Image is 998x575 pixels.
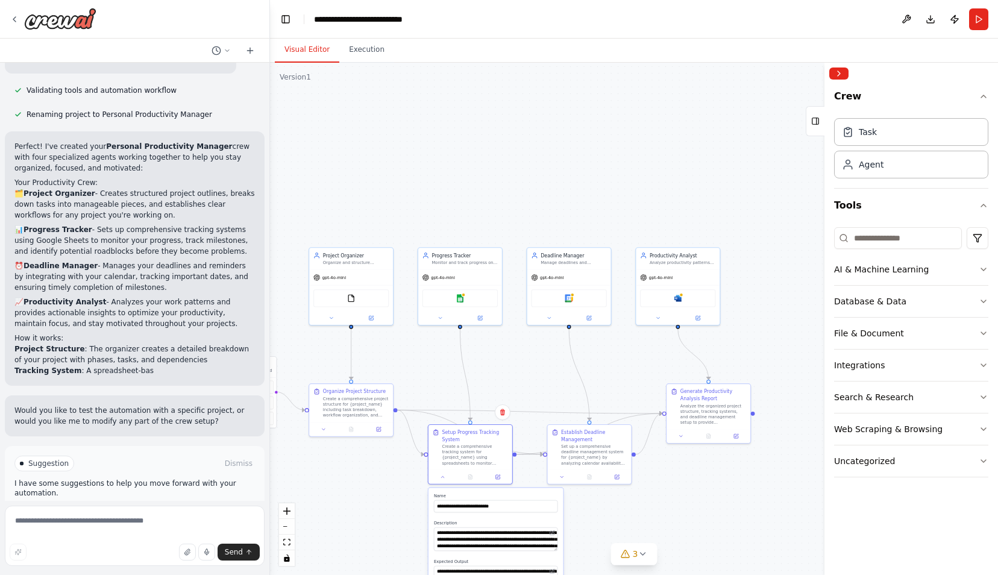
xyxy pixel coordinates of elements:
[275,37,339,63] button: Visual Editor
[323,388,386,395] div: Organize Project Structure
[24,262,98,270] strong: Deadline Manager
[309,247,394,325] div: Project OrganizerOrganize and structure personal projects by creating clear project outlines, bre...
[442,444,508,466] div: Create a comprehensive tracking system for {project_name} using spreadsheets to monitor progress,...
[834,327,904,339] div: File & Document
[14,345,85,353] strong: Project Structure
[834,295,906,307] div: Database & Data
[106,142,232,151] strong: Personal Productivity Manager
[14,366,81,375] strong: Tracking System
[680,403,747,425] div: Analyze the organized project structure, tracking systems, and deadline management setup to provi...
[834,286,988,317] button: Database & Data
[834,254,988,285] button: AI & Machine Learning
[198,544,215,561] button: Click to speak your automation idea
[207,43,236,58] button: Switch to previous chat
[314,13,432,25] nav: breadcrumb
[540,275,563,280] span: gpt-4o-mini
[834,189,988,222] button: Tools
[226,368,272,373] p: No triggers configured
[348,328,354,380] g: Edge from 27b701bc-3fdb-43fc-b929-edf1bd796ff5 to ffacf1a5-c1d8-484a-a0c5-12f1a94b8d0b
[14,333,255,344] h2: How it works:
[397,407,424,458] g: Edge from ffacf1a5-c1d8-484a-a0c5-12f1a94b8d0b to b7a1c8ae-a612-41c5-a22a-e9406dcbdc57
[724,432,748,441] button: Open in side panel
[179,544,196,561] button: Upload files
[367,426,391,434] button: Open in side panel
[666,383,751,444] div: Generate Productivity Analysis ReportAnalyze the organized project structure, tracking systems, a...
[834,382,988,413] button: Search & Research
[674,294,682,303] img: Microsoft word
[222,457,255,470] button: Dismiss
[834,445,988,477] button: Uncategorized
[279,503,295,566] div: React Flow controls
[834,350,988,381] button: Integrations
[834,222,988,487] div: Tools
[486,473,509,482] button: Open in side panel
[207,356,277,429] div: TriggersNo triggers configured
[834,263,929,275] div: AI & Machine Learning
[541,252,607,259] div: Deadline Manager
[339,37,394,63] button: Execution
[442,429,508,443] div: Setup Progress Tracking System
[14,224,255,257] p: 📊 - Sets up comprehensive tracking systems using Google Sheets to monitor your progress, track mi...
[680,388,747,402] div: Generate Productivity Analysis Report
[636,410,662,457] g: Edge from 3b6ac74c-864a-4390-938d-cbe6d2d2a175 to a540bd60-75dd-489b-b588-b39f49d736a1
[650,260,716,266] div: Analyze productivity patterns and provide actionable insights for {project_name} by examining wor...
[226,361,272,368] h3: Triggers
[347,294,356,303] img: FileReadTool
[541,260,607,266] div: Manage deadlines and reminders for {project_name} by tracking important dates, setting up reminde...
[28,459,69,468] span: Suggestion
[674,328,712,380] g: Edge from 724898ae-3b5f-4ccc-859a-b371df64fc58 to a540bd60-75dd-489b-b588-b39f49d736a1
[834,318,988,349] button: File & Document
[397,407,662,417] g: Edge from ffacf1a5-c1d8-484a-a0c5-12f1a94b8d0b to a540bd60-75dd-489b-b588-b39f49d736a1
[859,159,883,171] div: Agent
[859,126,877,138] div: Task
[240,43,260,58] button: Start a new chat
[14,177,255,188] h2: Your Productivity Crew:
[14,479,255,498] p: I have some suggestions to help you move forward with your automation.
[352,314,391,322] button: Open in side panel
[24,298,106,306] strong: Productivity Analyst
[456,473,485,482] button: No output available
[418,247,503,325] div: Progress TrackerMonitor and track progress on {project_name} goals by creating tracking systems, ...
[14,188,255,221] p: 🗂️ - Creates structured project outlines, breaks down tasks into manageable pieces, and establish...
[834,455,895,467] div: Uncategorized
[279,519,295,535] button: zoom out
[275,388,305,413] g: Edge from triggers to ffacf1a5-c1d8-484a-a0c5-12f1a94b8d0b
[561,444,627,466] div: Set up a comprehensive deadline management system for {project_name} by analyzing calendar availa...
[14,260,255,293] p: ⏰ - Manages your deadlines and reminders by integrating with your calendar, tracking important da...
[633,548,638,560] span: 3
[277,11,294,28] button: Hide left sidebar
[570,314,608,322] button: Open in side panel
[337,426,366,434] button: No output available
[611,543,657,565] button: 3
[218,544,260,561] button: Send
[24,225,92,234] strong: Progress Tracker
[27,110,212,119] span: Renaming project to Personal Productivity Manager
[279,550,295,566] button: toggle interactivity
[431,275,454,280] span: gpt-4o-mini
[323,260,389,266] div: Organize and structure personal projects by creating clear project outlines, breaking down tasks,...
[834,413,988,445] button: Web Scraping & Browsing
[834,84,988,113] button: Crew
[829,68,849,80] button: Collapse right sidebar
[434,521,558,526] label: Description
[24,8,96,30] img: Logo
[279,535,295,550] button: fit view
[434,494,558,499] label: Name
[27,86,177,95] span: Validating tools and automation workflow
[561,429,627,443] div: Establish Deadline Management
[280,72,311,82] div: Version 1
[575,473,604,482] button: No output available
[635,247,720,325] div: Productivity AnalystAnalyze productivity patterns and provide actionable insights for {project_na...
[14,344,255,365] li: : The organizer creates a detailed breakdown of your project with phases, tasks, and dependencies
[279,503,295,519] button: zoom in
[679,314,717,322] button: Open in side panel
[565,294,573,303] img: Google calendar
[428,424,513,485] div: Setup Progress Tracking SystemCreate a comprehensive tracking system for {project_name} using spr...
[14,297,255,329] p: 📈 - Analyzes your work patterns and provides actionable insights to optimize your productivity, m...
[650,252,716,259] div: Productivity Analyst
[434,559,558,565] label: Expected Output
[516,451,543,457] g: Edge from b7a1c8ae-a612-41c5-a22a-e9406dcbdc57 to 3b6ac74c-864a-4390-938d-cbe6d2d2a175
[605,473,629,482] button: Open in side panel
[14,405,255,427] p: Would you like to test the automation with a specific project, or would you like me to modify any...
[10,544,27,561] button: Improve this prompt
